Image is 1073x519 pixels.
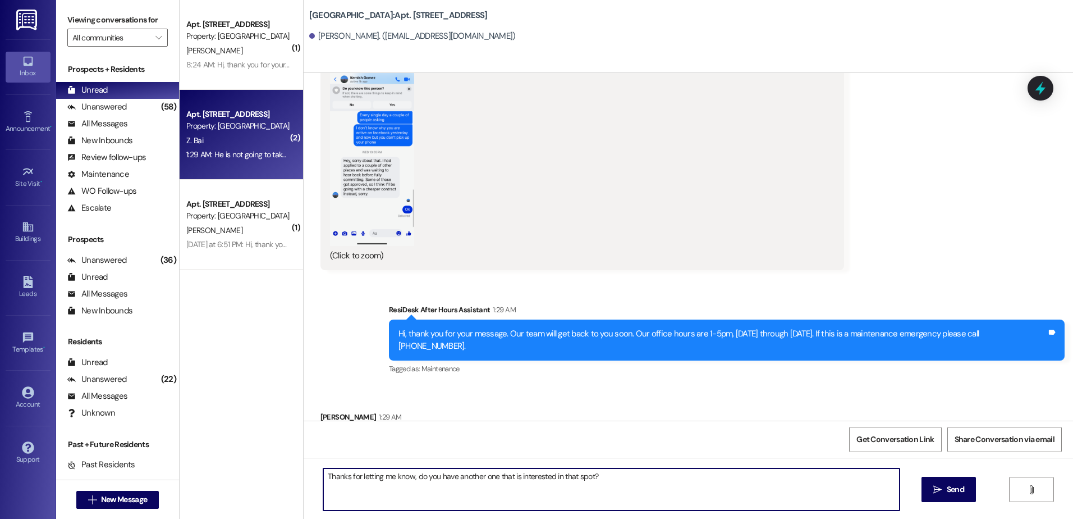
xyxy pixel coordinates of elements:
div: [DATE] at 6:51 PM: Hi, thank you for your message. Our team will get back to you soon. Our office... [186,239,843,249]
a: Support [6,438,51,468]
i:  [155,33,162,42]
a: Account [6,383,51,413]
div: Escalate [67,202,111,214]
div: 1:29 AM [376,411,401,423]
div: Unread [67,84,108,96]
div: Maintenance [67,169,129,180]
div: Property: [GEOGRAPHIC_DATA] [186,120,290,132]
textarea: Thanks for letting me know, do you have another one that is interested in that spot? [323,468,899,511]
div: Tagged as: [389,361,1065,377]
i:  [88,495,97,504]
div: (Click to zoom) [330,250,826,262]
div: (22) [158,371,179,388]
i:  [1027,485,1035,494]
div: 8:24 AM: Hi, thank you for your message. Our team will get back to you soon. Our office hours are... [186,60,815,70]
div: Apt. [STREET_ADDRESS] [186,108,290,120]
label: Viewing conversations for [67,11,168,29]
a: Leads [6,272,51,303]
div: Past Residents [67,459,135,471]
b: [GEOGRAPHIC_DATA]: Apt. [STREET_ADDRESS] [309,10,488,21]
div: Unanswered [67,101,127,113]
span: [PERSON_NAME] [186,45,242,56]
div: New Inbounds [67,305,132,317]
div: Property: [GEOGRAPHIC_DATA] [186,210,290,222]
button: New Message [76,491,159,509]
span: Maintenance [421,364,460,374]
div: Review follow-ups [67,152,146,163]
span: Get Conversation Link [856,434,934,445]
div: Hi, thank you for your message. Our team will get back to you soon. Our office hours are 1-5pm, [... [398,328,1047,352]
a: Site Visit • [6,162,51,193]
span: • [43,344,45,352]
div: All Messages [67,288,127,300]
div: Unknown [67,407,115,419]
div: Apt. [STREET_ADDRESS] [186,19,290,30]
span: • [40,178,42,186]
div: [PERSON_NAME] [320,411,558,427]
div: ResiDesk After Hours Assistant [389,304,1065,320]
a: Buildings [6,217,51,248]
img: ResiDesk Logo [16,10,39,30]
div: Unread [67,271,108,283]
a: Inbox [6,52,51,82]
div: All Messages [67,118,127,130]
span: [PERSON_NAME] [186,225,242,235]
div: New Inbounds [67,135,132,147]
span: Share Conversation via email [955,434,1054,445]
span: Send [947,484,964,495]
span: New Message [101,494,147,506]
div: All Messages [67,390,127,402]
div: [PERSON_NAME]. ([EMAIL_ADDRESS][DOMAIN_NAME]) [309,30,516,42]
input: All communities [72,29,150,47]
button: Send [921,477,976,502]
span: • [50,123,52,131]
div: Unanswered [67,374,127,385]
i:  [933,485,942,494]
div: Unread [67,357,108,368]
div: Past + Future Residents [56,439,179,450]
div: Property: [GEOGRAPHIC_DATA] [186,30,290,42]
div: 1:29 AM [490,304,515,316]
div: (36) [158,252,179,269]
div: WO Follow-ups [67,185,136,197]
span: Z. Bai [186,135,203,145]
div: Apt. [STREET_ADDRESS] [186,198,290,210]
div: Prospects [56,234,179,245]
div: Residents [56,336,179,348]
button: Zoom image [330,63,414,246]
a: Templates • [6,328,51,358]
div: Unanswered [67,254,127,266]
div: Prospects + Residents [56,63,179,75]
button: Share Conversation via email [947,427,1062,452]
div: 1:29 AM: He is not going to take over my lease keep going to another [186,149,406,160]
div: (58) [158,98,179,116]
button: Get Conversation Link [849,427,941,452]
